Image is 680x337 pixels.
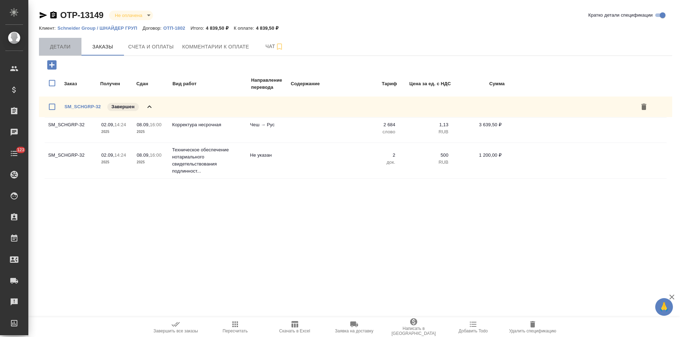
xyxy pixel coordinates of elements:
p: 02.09, [101,152,114,158]
p: К оплате: [234,25,256,31]
td: Заказ [64,76,99,91]
span: Комментарии к оплате [182,42,249,51]
p: 2025 [101,128,130,135]
span: Кратко детали спецификации [588,12,653,19]
td: Содержание [290,76,347,91]
button: Не оплачена [113,12,144,18]
p: 3 639,50 ₽ [455,121,501,128]
p: 1,13 [402,121,448,128]
td: Не указан [246,148,285,173]
td: Направление перевода [251,76,290,91]
p: 2025 [137,128,165,135]
p: 16:00 [150,122,161,127]
p: 2025 [137,159,165,166]
p: 1 200,00 ₽ [455,152,501,159]
a: SM_SCHGRP-32 [64,104,101,109]
p: Договор: [142,25,163,31]
span: Чат [257,42,291,51]
td: SM_SCHGRP-32 [45,148,98,173]
p: Итого: [191,25,206,31]
span: 🙏 [658,300,670,314]
p: 08.09, [137,152,150,158]
a: 123 [2,145,27,162]
p: 08.09, [137,122,150,127]
a: Schneider Group / ШНАЙДЕР ГРУП [57,25,142,31]
span: Счета и оплаты [128,42,174,51]
td: Тариф [348,76,397,91]
svg: Подписаться [275,42,284,51]
p: 02.09, [101,122,114,127]
p: 14:24 [114,122,126,127]
p: 4 839,50 ₽ [256,25,284,31]
div: Не оплачена [109,11,153,20]
p: Техническое обеспечение нотариального свидетельствования подлинност... [172,146,243,175]
p: 2025 [101,159,130,166]
p: RUB [402,159,448,166]
button: Скопировать ссылку для ЯМессенджера [39,11,47,19]
p: 2 684 [349,121,395,128]
button: Скопировать ссылку [49,11,58,19]
p: 14:24 [114,152,126,158]
p: Завершен [112,103,135,110]
div: SM_SCHGRP-32Завершен [39,97,672,117]
a: ОТП-1802 [163,25,191,31]
p: RUB [402,128,448,135]
td: Вид работ [172,76,250,91]
p: Корректура несрочная [172,121,243,128]
button: 🙏 [655,298,673,316]
span: Детали [43,42,77,51]
td: SM_SCHGRP-32 [45,118,98,143]
p: Клиент: [39,25,57,31]
td: Цена за ед. с НДС [398,76,451,91]
button: Добавить заказ [42,58,62,72]
p: 16:00 [150,152,161,158]
a: OTP-13149 [60,10,103,20]
span: Заказы [86,42,120,51]
p: 4 839,50 ₽ [206,25,234,31]
td: Получен [100,76,135,91]
p: слово [349,128,395,135]
td: Сдан [136,76,171,91]
td: Сумма [452,76,505,91]
span: 123 [13,146,29,153]
p: 500 [402,152,448,159]
p: 2 [349,152,395,159]
p: док. [349,159,395,166]
td: Чеш → Рус [246,118,285,143]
